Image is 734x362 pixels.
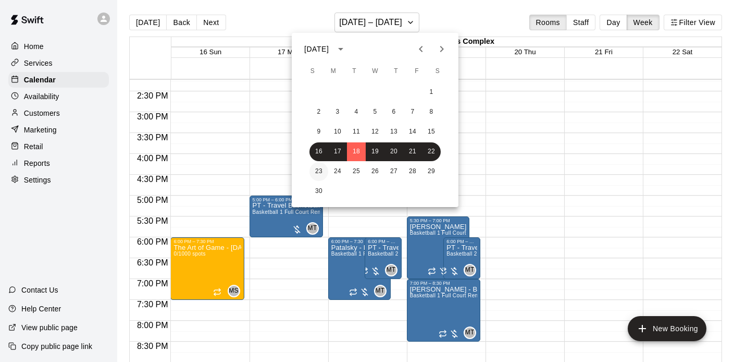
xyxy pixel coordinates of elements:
[422,142,441,161] button: 22
[309,142,328,161] button: 16
[366,123,384,141] button: 12
[422,83,441,102] button: 1
[422,162,441,181] button: 29
[324,61,343,82] span: Monday
[387,61,405,82] span: Thursday
[366,162,384,181] button: 26
[422,123,441,141] button: 15
[431,39,452,59] button: Next month
[328,162,347,181] button: 24
[328,103,347,122] button: 3
[332,40,350,58] button: calendar view is open, switch to year view
[328,123,347,141] button: 10
[384,142,403,161] button: 20
[407,61,426,82] span: Friday
[384,123,403,141] button: 13
[309,103,328,122] button: 2
[366,103,384,122] button: 5
[303,61,322,82] span: Sunday
[403,162,422,181] button: 28
[422,103,441,122] button: 8
[366,142,384,161] button: 19
[410,39,431,59] button: Previous month
[366,61,384,82] span: Wednesday
[403,123,422,141] button: 14
[347,162,366,181] button: 25
[309,182,328,201] button: 30
[309,123,328,141] button: 9
[347,123,366,141] button: 11
[403,142,422,161] button: 21
[347,142,366,161] button: 18
[384,162,403,181] button: 27
[403,103,422,122] button: 7
[309,162,328,181] button: 23
[328,142,347,161] button: 17
[304,44,329,55] div: [DATE]
[428,61,447,82] span: Saturday
[345,61,364,82] span: Tuesday
[384,103,403,122] button: 6
[347,103,366,122] button: 4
